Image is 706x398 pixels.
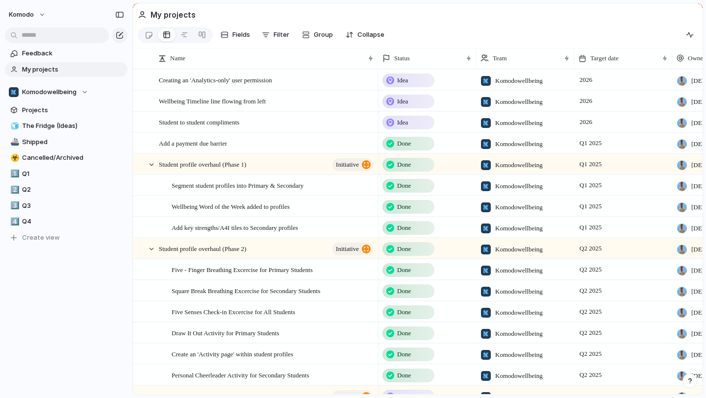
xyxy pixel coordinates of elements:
span: Feedback [22,49,124,58]
span: Owner [688,53,705,63]
span: Idea [397,75,408,85]
div: 1️⃣Q1 [5,167,127,181]
div: ☣️ [10,152,17,164]
span: Komodowellbeing [495,266,543,275]
div: 🚢 [10,136,17,148]
span: Q2 2025 [577,264,604,275]
button: 🚢 [9,137,19,147]
span: Q2 2025 [577,327,604,339]
span: Komodowellbeing [495,287,543,297]
span: Komodowellbeing [495,160,543,170]
span: Q1 2025 [577,200,604,212]
span: Student profile overhaul (Phase 2) [159,243,246,254]
span: Q3 [22,201,124,211]
span: Creating an 'Analytics-only' user permission [159,74,272,85]
button: 1️⃣ [9,169,19,179]
a: 🚢Shipped [5,135,127,149]
span: Filter [274,30,289,40]
span: Komodowellbeing [495,118,543,128]
span: 2026 [577,74,595,86]
span: Done [397,265,411,275]
span: Idea [397,97,408,106]
span: Q1 2025 [577,158,604,170]
span: Wellbeing Word of the Week added to profiles [172,200,290,212]
button: ☣️ [9,153,19,163]
a: 2️⃣Q2 [5,182,127,197]
span: Target date [590,53,619,63]
span: Wellbeing Timeline line flowing from left [159,95,266,106]
span: Projects [22,105,124,115]
span: The Fridge (Ideas) [22,121,124,131]
span: Q2 2025 [577,243,604,254]
span: initiative [336,158,359,172]
span: Collapse [357,30,384,40]
button: Komodo [4,7,51,23]
div: 3️⃣Q3 [5,199,127,213]
span: Q1 [22,169,124,179]
span: Group [314,30,333,40]
span: Komodowellbeing [495,76,543,86]
span: Square Break Breathing Excercise for Secondary Students [172,285,320,296]
span: Q1 2025 [577,222,604,233]
a: ☣️Cancelled/Archived [5,150,127,165]
span: Done [397,286,411,296]
button: Collapse [342,27,388,43]
button: 2️⃣ [9,185,19,195]
span: Komodowellbeing [495,97,543,107]
span: Add a payment due barrier [159,137,227,149]
span: Komodowellbeing [495,224,543,233]
span: Create view [22,233,60,243]
span: Done [397,223,411,233]
span: Done [397,202,411,212]
span: Segment student profiles into Primary & Secondary [172,179,303,191]
span: Status [394,53,410,63]
span: 2026 [577,95,595,107]
button: 3️⃣ [9,201,19,211]
button: Group [297,27,338,43]
span: Q2 [22,185,124,195]
button: Create view [5,230,127,245]
span: Five Senses Check-in Excercise for All Students [172,306,295,317]
span: Done [397,181,411,191]
span: Done [397,160,411,170]
button: 🧊 [9,121,19,131]
button: initiative [332,243,373,255]
span: Five - Finger Breathing Excercise for Primary Students [172,264,313,275]
span: initiative [336,242,359,256]
a: My projects [5,62,127,77]
span: Komodowellbeing [495,308,543,318]
span: Done [397,307,411,317]
button: Komodowellbeing [5,85,127,99]
span: Shipped [22,137,124,147]
div: 🧊 [10,121,17,132]
span: Komodowellbeing [495,350,543,360]
span: Q2 2025 [577,285,604,297]
div: 4️⃣ [10,216,17,227]
span: Name [170,53,185,63]
span: Q2 2025 [577,348,604,360]
span: Student to student compliments [159,116,239,127]
button: Fields [217,27,254,43]
span: Q1 2025 [577,179,604,191]
span: Komodowellbeing [495,181,543,191]
span: Komodowellbeing [495,371,543,381]
h2: My projects [151,9,196,21]
a: 🧊The Fridge (Ideas) [5,119,127,133]
span: My projects [22,65,124,75]
span: Q4 [22,217,124,226]
span: Q1 2025 [577,137,604,149]
span: Komodo [9,10,34,20]
button: initiative [332,158,373,171]
span: 2026 [577,116,595,128]
span: Personal Cheerleader Activity for Secondary Students [172,369,309,380]
span: Done [397,349,411,359]
span: Idea [397,118,408,127]
span: Komodowellbeing [495,139,543,149]
button: 4️⃣ [9,217,19,226]
a: 4️⃣Q4 [5,214,127,229]
span: Add key strengths/A4I tiles to Secondary profiles [172,222,298,233]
